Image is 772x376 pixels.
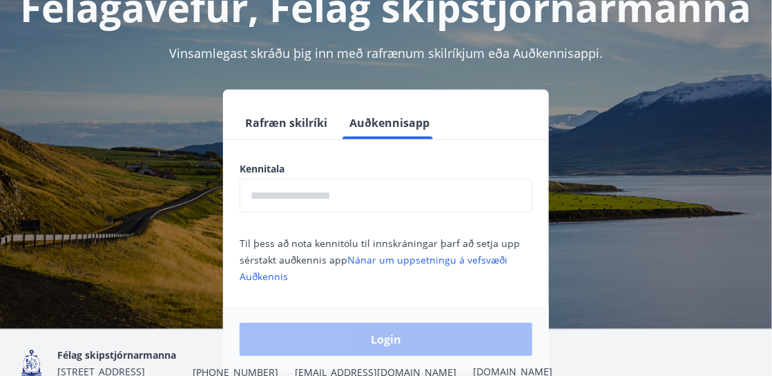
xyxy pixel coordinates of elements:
span: Vinsamlegast skráðu þig inn með rafrænum skilríkjum eða Auðkennisappi. [169,45,603,61]
span: Félag skipstjórnarmanna [57,348,176,362]
label: Kennitala [240,162,532,176]
span: Til þess að nota kennitölu til innskráningar þarf að setja upp sérstakt auðkennis app [240,237,520,283]
button: Rafræn skilríki [240,106,333,139]
a: Nánar um uppsetningu á vefsvæði Auðkennis [240,253,508,283]
button: Auðkennisapp [344,106,435,139]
